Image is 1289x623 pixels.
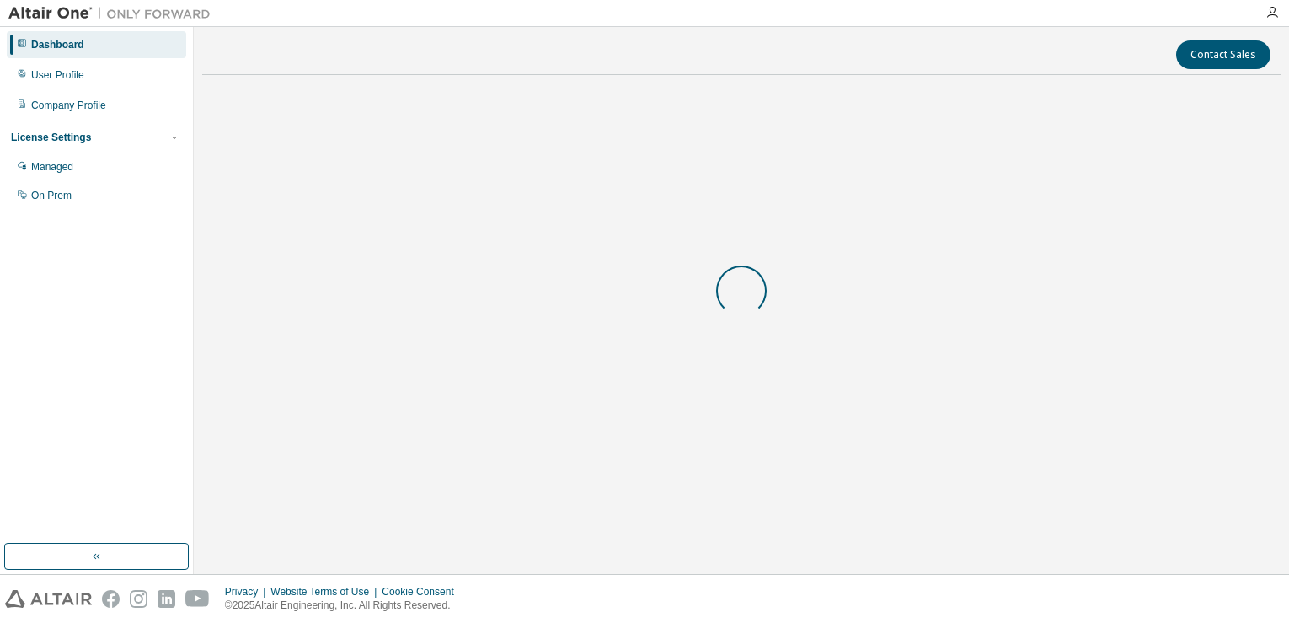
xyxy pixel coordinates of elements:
div: Cookie Consent [382,585,463,599]
img: facebook.svg [102,590,120,608]
img: linkedin.svg [158,590,175,608]
button: Contact Sales [1176,40,1270,69]
img: instagram.svg [130,590,147,608]
img: youtube.svg [185,590,210,608]
div: Company Profile [31,99,106,112]
div: User Profile [31,68,84,82]
img: altair_logo.svg [5,590,92,608]
div: Privacy [225,585,270,599]
img: Altair One [8,5,219,22]
div: Dashboard [31,38,84,51]
p: © 2025 Altair Engineering, Inc. All Rights Reserved. [225,599,464,613]
div: Managed [31,160,73,174]
div: On Prem [31,189,72,202]
div: Website Terms of Use [270,585,382,599]
div: License Settings [11,131,91,144]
